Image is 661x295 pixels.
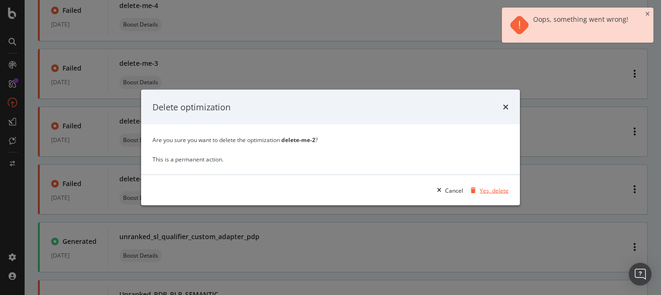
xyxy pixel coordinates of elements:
div: Yes, delete [480,186,509,194]
div: Are you sure you want to delete the optimization ? [152,136,509,144]
button: Yes, delete [467,183,509,198]
div: times [503,101,509,113]
div: This is a permanent action. [152,155,509,163]
div: modal [141,89,520,206]
div: Open Intercom Messenger [629,263,652,286]
div: Delete optimization [152,101,231,113]
div: close toast [645,11,650,17]
div: Oops, something went wrong! [533,15,628,35]
strong: delete-me-2 [281,136,315,144]
button: Cancel [433,183,463,198]
div: Cancel [445,186,463,194]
